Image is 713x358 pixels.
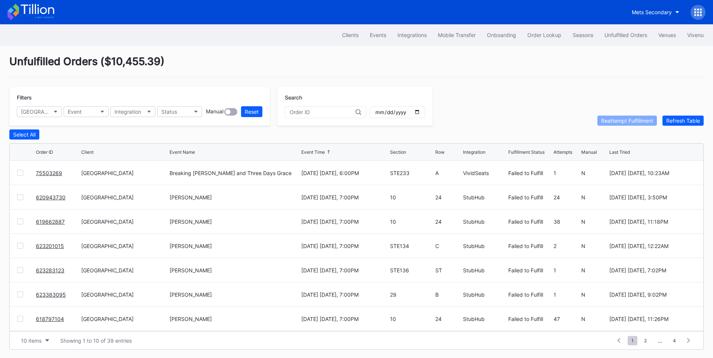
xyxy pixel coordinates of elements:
[301,243,388,249] div: [DATE] [DATE], 7:00PM
[599,28,653,42] button: Unfulfilled Orders
[301,267,388,273] div: [DATE] [DATE], 7:00PM
[21,108,50,115] div: [GEOGRAPHIC_DATA]
[9,55,704,77] div: Unfulfilled Orders ( $10,455.39 )
[81,291,168,298] div: [GEOGRAPHIC_DATA]
[554,316,579,322] div: 47
[60,337,132,344] div: Showing 1 to 10 of 39 entries
[609,218,696,225] div: [DATE] [DATE], 11:18PM
[581,218,607,225] div: N
[658,32,676,38] div: Venues
[336,28,364,42] button: Clients
[554,267,579,273] div: 1
[481,28,522,42] button: Onboarding
[435,291,461,298] div: B
[21,337,42,344] div: 10 items
[604,32,647,38] div: Unfulfilled Orders
[81,170,168,176] div: [GEOGRAPHIC_DATA]
[601,117,653,124] div: Reattempt Fulfillment
[463,316,506,322] div: StubHub
[435,267,461,273] div: ST
[463,149,485,155] div: Integration
[682,28,709,42] button: Vivenu
[170,149,195,155] div: Event Name
[609,194,696,201] div: [DATE] [DATE], 3:50PM
[81,218,168,225] div: [GEOGRAPHIC_DATA]
[508,243,552,249] div: Failed to Fulfill
[581,267,607,273] div: N
[370,32,386,38] div: Events
[554,149,572,155] div: Attempts
[522,28,567,42] button: Order Lookup
[342,32,359,38] div: Clients
[666,117,700,124] div: Refresh Table
[435,170,461,176] div: A
[68,108,82,115] div: Event
[609,291,696,298] div: [DATE] [DATE], 9:02PM
[435,243,461,249] div: C
[17,106,62,117] button: [GEOGRAPHIC_DATA]
[554,170,579,176] div: 1
[17,94,262,101] div: Filters
[435,194,461,201] div: 24
[170,194,212,201] div: [PERSON_NAME]
[573,32,593,38] div: Seasons
[463,170,506,176] div: VividSeats
[170,243,212,249] div: [PERSON_NAME]
[36,194,65,201] a: 620943730
[301,316,388,322] div: [DATE] [DATE], 7:00PM
[463,291,506,298] div: StubHub
[626,5,685,19] button: Mets Secondary
[36,267,64,273] a: 623283123
[81,149,94,155] div: Client
[508,149,545,155] div: Fulfillment Status
[508,170,552,176] div: Failed to Fulfill
[81,243,168,249] div: [GEOGRAPHIC_DATA]
[364,28,392,42] a: Events
[161,108,177,115] div: Status
[653,28,682,42] button: Venues
[567,28,599,42] button: Seasons
[170,218,212,225] div: [PERSON_NAME]
[170,170,292,176] div: Breaking [PERSON_NAME] and Three Days Grace
[669,336,680,345] span: 4
[36,149,53,155] div: Order ID
[36,218,65,225] a: 619662887
[581,149,597,155] div: Manual
[290,109,356,115] input: Order ID
[301,149,325,155] div: Event Time
[435,149,445,155] div: Row
[435,218,461,225] div: 24
[245,108,259,115] div: Reset
[432,28,481,42] a: Mobile Transfer
[554,243,579,249] div: 2
[170,267,212,273] div: [PERSON_NAME]
[581,194,607,201] div: N
[597,116,657,126] button: Reattempt Fulfillment
[36,170,62,176] a: 75503269
[390,149,406,155] div: Section
[390,170,433,176] div: STE233
[554,218,579,225] div: 38
[115,108,141,115] div: Integration
[463,194,506,201] div: StubHub
[81,194,168,201] div: [GEOGRAPHIC_DATA]
[508,218,552,225] div: Failed to Fulfill
[81,316,168,322] div: [GEOGRAPHIC_DATA]
[17,336,53,346] button: 10 items
[508,194,552,201] div: Failed to Fulfill
[554,291,579,298] div: 1
[110,106,155,117] button: Integration
[609,149,630,155] div: Last Tried
[301,291,388,298] div: [DATE] [DATE], 7:00PM
[392,28,432,42] a: Integrations
[390,291,433,298] div: 29
[463,218,506,225] div: StubHub
[81,267,168,273] div: [GEOGRAPHIC_DATA]
[36,291,66,298] a: 623383095
[581,316,607,322] div: N
[36,243,64,249] a: 623201015
[640,336,650,345] span: 2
